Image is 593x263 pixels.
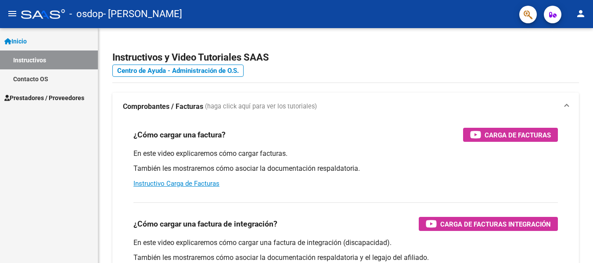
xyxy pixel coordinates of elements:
h3: ¿Cómo cargar una factura de integración? [133,218,277,230]
p: También les mostraremos cómo asociar la documentación respaldatoria. [133,164,558,173]
button: Carga de Facturas Integración [419,217,558,231]
iframe: Intercom live chat [563,233,584,254]
mat-icon: person [575,8,586,19]
p: En este video explicaremos cómo cargar facturas. [133,149,558,159]
strong: Comprobantes / Facturas [123,102,203,112]
span: Inicio [4,36,27,46]
p: En este video explicaremos cómo cargar una factura de integración (discapacidad). [133,238,558,248]
a: Instructivo Carga de Facturas [133,180,219,187]
mat-expansion-panel-header: Comprobantes / Facturas (haga click aquí para ver los tutoriales) [112,93,579,121]
span: Carga de Facturas [485,130,551,141]
span: (haga click aquí para ver los tutoriales) [205,102,317,112]
span: Carga de Facturas Integración [440,219,551,230]
button: Carga de Facturas [463,128,558,142]
h3: ¿Cómo cargar una factura? [133,129,226,141]
span: - [PERSON_NAME] [103,4,182,24]
span: - osdop [69,4,103,24]
mat-icon: menu [7,8,18,19]
a: Centro de Ayuda - Administración de O.S. [112,65,244,77]
h2: Instructivos y Video Tutoriales SAAS [112,49,579,66]
p: También les mostraremos cómo asociar la documentación respaldatoria y el legajo del afiliado. [133,253,558,263]
span: Prestadores / Proveedores [4,93,84,103]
